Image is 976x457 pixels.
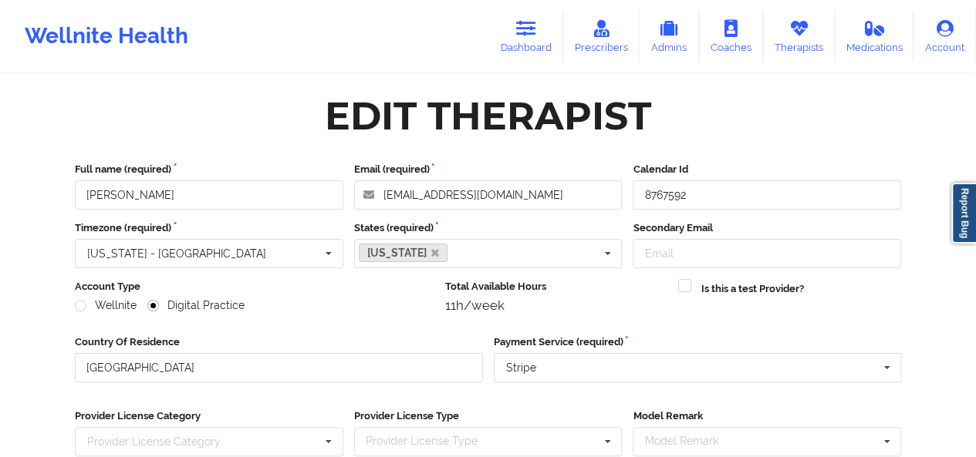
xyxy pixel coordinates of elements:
[362,432,500,450] div: Provider License Type
[639,11,699,62] a: Admins
[633,162,901,177] label: Calendar Id
[633,408,901,424] label: Model Remark
[489,11,563,62] a: Dashboard
[506,362,536,373] div: Stripe
[633,239,901,268] input: Email
[354,162,623,177] label: Email (required)
[701,281,803,297] label: Is this a test Provider?
[75,220,343,236] label: Timezone (required)
[563,11,640,62] a: Prescribers
[359,244,448,262] a: [US_STATE]
[445,279,668,294] label: Total Available Hours
[354,220,623,236] label: States (required)
[75,180,343,210] input: Full name
[835,11,914,62] a: Medications
[699,11,763,62] a: Coaches
[325,92,651,140] div: Edit Therapist
[75,334,483,350] label: Country Of Residence
[494,334,902,350] label: Payment Service (required)
[354,180,623,210] input: Email address
[75,299,137,312] label: Wellnite
[633,180,901,210] input: Calendar Id
[75,279,434,294] label: Account Type
[147,299,245,312] label: Digital Practice
[75,408,343,424] label: Provider License Category
[914,11,976,62] a: Account
[87,436,221,447] div: Provider License Category
[640,432,740,450] div: Model Remark
[75,162,343,177] label: Full name (required)
[951,183,976,244] a: Report Bug
[87,248,266,259] div: [US_STATE] - [GEOGRAPHIC_DATA]
[445,297,668,313] div: 11h/week
[354,408,623,424] label: Provider License Type
[763,11,835,62] a: Therapists
[633,220,901,236] label: Secondary Email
